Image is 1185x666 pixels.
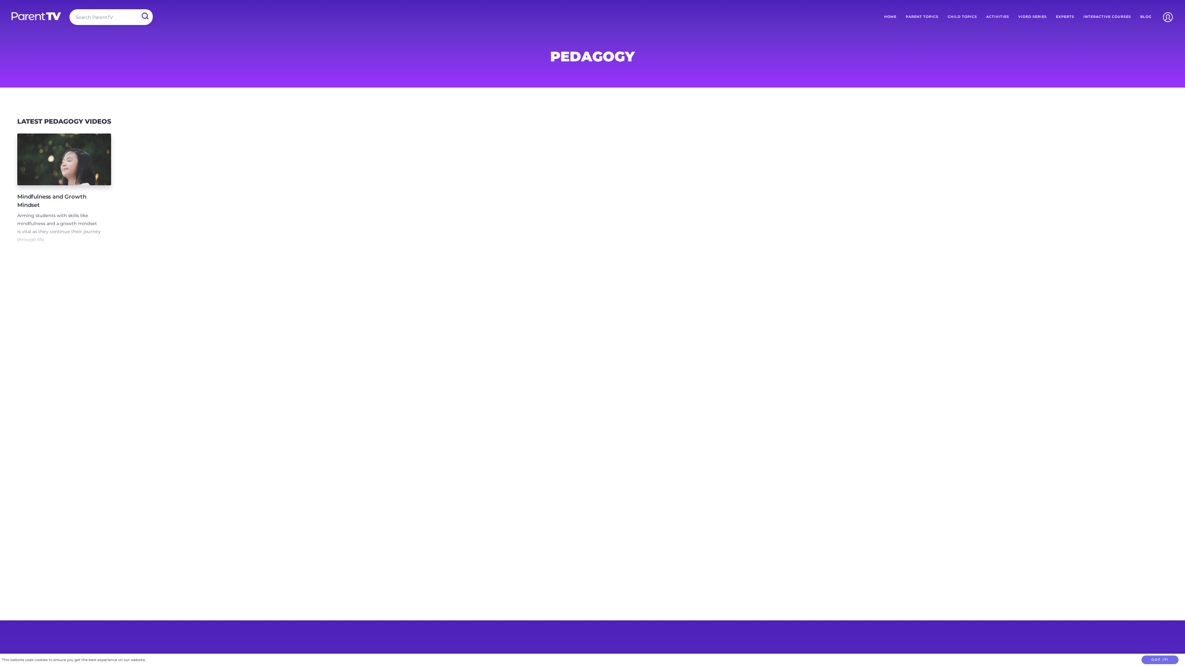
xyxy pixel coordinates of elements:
[444,50,741,63] h1: Pedagogy
[1141,656,1179,664] button: Got it!
[17,212,101,244] p: Arming students with skills like mindfulness and a growth mindset is vital as they continue their...
[901,9,943,25] a: Parent Topics
[17,193,101,209] h4: Mindfulness and Growth Mindset
[1051,9,1079,25] a: Experts
[17,118,111,125] h3: Latest Pedagogy videos
[137,9,153,23] input: Submit
[1136,9,1156,25] a: Blog
[982,9,1014,25] a: Activities
[1079,9,1136,25] a: Interactive Courses
[17,134,111,252] a: Mindfulness and Growth Mindset Arming students with skills like mindfulness and a growth mindset ...
[943,9,982,25] a: Child Topics
[879,9,901,25] a: Home
[69,9,153,25] input: Search ParentTV
[2,657,146,663] div: This website uses cookies to ensure you get the best experience on our website.
[11,12,62,21] img: parenttv-logo-white.4c85aaf.svg
[1160,9,1176,25] img: Account
[1014,9,1051,25] a: Video Series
